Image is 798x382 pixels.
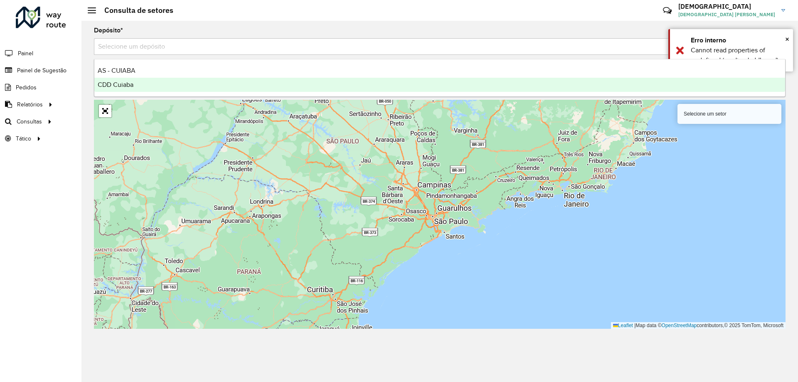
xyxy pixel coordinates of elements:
[98,67,135,74] span: AS - CUIABA
[678,2,775,10] h3: [DEMOGRAPHIC_DATA]
[94,25,123,35] label: Depósito
[18,49,33,58] span: Painel
[16,134,31,143] span: Tático
[17,100,43,109] span: Relatórios
[785,35,789,44] span: ×
[99,105,111,117] a: Abrir mapa em tela cheia
[96,6,173,15] h2: Consulta de setores
[785,33,789,45] button: Close
[662,323,697,328] a: OpenStreetMap
[611,322,786,329] div: Map data © contributors,© 2025 TomTom, Microsoft
[691,35,787,45] div: Erro interno
[94,59,786,97] ng-dropdown-panel: Options list
[634,323,635,328] span: |
[17,66,66,75] span: Painel de Sugestão
[613,323,633,328] a: Leaflet
[677,104,781,124] div: Selecione um setor
[98,81,133,88] span: CDD Cuiaba
[678,11,775,18] span: [DEMOGRAPHIC_DATA] [PERSON_NAME]
[658,2,676,20] a: Contato Rápido
[691,45,787,65] div: Cannot read properties of undefined (reading 'addLayer')
[17,117,42,126] span: Consultas
[16,83,37,92] span: Pedidos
